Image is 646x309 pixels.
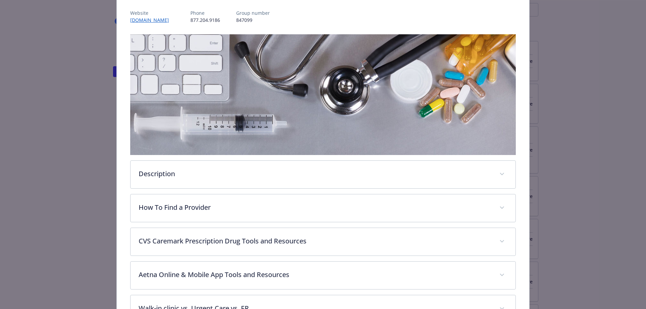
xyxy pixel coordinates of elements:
[190,16,220,24] p: 877.204.9186
[131,228,516,256] div: CVS Caremark Prescription Drug Tools and Resources
[139,270,492,280] p: Aetna Online & Mobile App Tools and Resources
[131,262,516,289] div: Aetna Online & Mobile App Tools and Resources
[236,16,270,24] p: 847099
[130,17,174,23] a: [DOMAIN_NAME]
[139,169,492,179] p: Description
[236,9,270,16] p: Group number
[131,194,516,222] div: How To Find a Provider
[130,9,174,16] p: Website
[190,9,220,16] p: Phone
[139,202,492,213] p: How To Find a Provider
[131,161,516,188] div: Description
[130,34,516,155] img: banner
[139,236,492,246] p: CVS Caremark Prescription Drug Tools and Resources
